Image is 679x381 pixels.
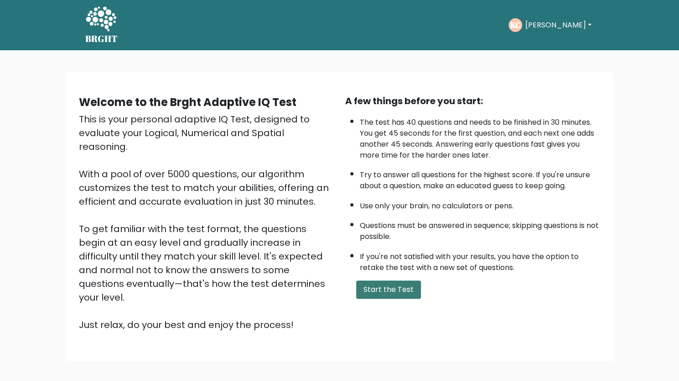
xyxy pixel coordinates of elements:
div: This is your personal adaptive IQ Test, designed to evaluate your Logical, Numerical and Spatial ... [79,112,334,332]
button: [PERSON_NAME] [522,19,594,31]
li: Questions must be answered in sequence; skipping questions is not possible. [360,216,601,242]
div: A few things before you start: [345,94,601,108]
b: Welcome to the Brght Adaptive IQ Test [79,95,296,110]
text: KC [510,20,521,30]
li: The test has 40 questions and needs to be finished in 30 minutes. You get 45 seconds for the firs... [360,112,601,161]
li: Use only your brain, no calculators or pens. [360,196,601,212]
button: Start the Test [356,280,421,299]
h5: BRGHT [85,33,118,44]
li: If you're not satisfied with your results, you have the option to retake the test with a new set ... [360,247,601,273]
a: BRGHT [85,4,118,47]
li: Try to answer all questions for the highest score. If you're unsure about a question, make an edu... [360,165,601,191]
